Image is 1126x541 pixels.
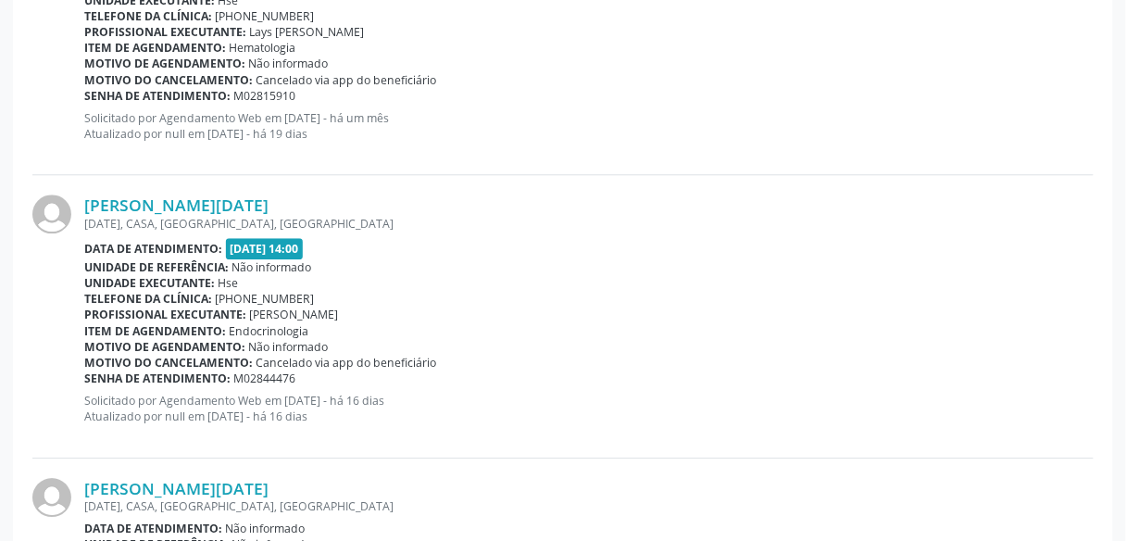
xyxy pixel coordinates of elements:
[234,371,296,386] span: M02844476
[84,24,246,40] b: Profissional executante:
[84,216,1094,232] div: [DATE], CASA, [GEOGRAPHIC_DATA], [GEOGRAPHIC_DATA]
[230,40,296,56] span: Hematologia
[84,275,215,291] b: Unidade executante:
[256,355,437,371] span: Cancelado via app do beneficiário
[256,72,437,88] span: Cancelado via app do beneficiário
[249,339,329,355] span: Não informado
[230,323,309,339] span: Endocrinologia
[84,195,269,215] a: [PERSON_NAME][DATE]
[250,307,339,322] span: [PERSON_NAME]
[216,291,315,307] span: [PHONE_NUMBER]
[216,8,315,24] span: [PHONE_NUMBER]
[226,238,304,259] span: [DATE] 14:00
[84,56,245,71] b: Motivo de agendamento:
[84,8,212,24] b: Telefone da clínica:
[84,40,226,56] b: Item de agendamento:
[234,88,296,104] span: M02815910
[226,521,306,536] span: Não informado
[84,241,222,257] b: Data de atendimento:
[84,478,269,498] a: [PERSON_NAME][DATE]
[84,323,226,339] b: Item de agendamento:
[84,72,253,88] b: Motivo do cancelamento:
[84,307,246,322] b: Profissional executante:
[249,56,329,71] span: Não informado
[84,291,212,307] b: Telefone da clínica:
[219,275,239,291] span: Hse
[84,110,1094,142] p: Solicitado por Agendamento Web em [DATE] - há um mês Atualizado por null em [DATE] - há 19 dias
[32,195,71,233] img: img
[232,259,312,275] span: Não informado
[250,24,365,40] span: Lays [PERSON_NAME]
[84,371,231,386] b: Senha de atendimento:
[84,339,245,355] b: Motivo de agendamento:
[32,478,71,517] img: img
[84,355,253,371] b: Motivo do cancelamento:
[84,521,222,536] b: Data de atendimento:
[84,393,1094,424] p: Solicitado por Agendamento Web em [DATE] - há 16 dias Atualizado por null em [DATE] - há 16 dias
[84,498,1094,514] div: [DATE], CASA, [GEOGRAPHIC_DATA], [GEOGRAPHIC_DATA]
[84,88,231,104] b: Senha de atendimento:
[84,259,229,275] b: Unidade de referência:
